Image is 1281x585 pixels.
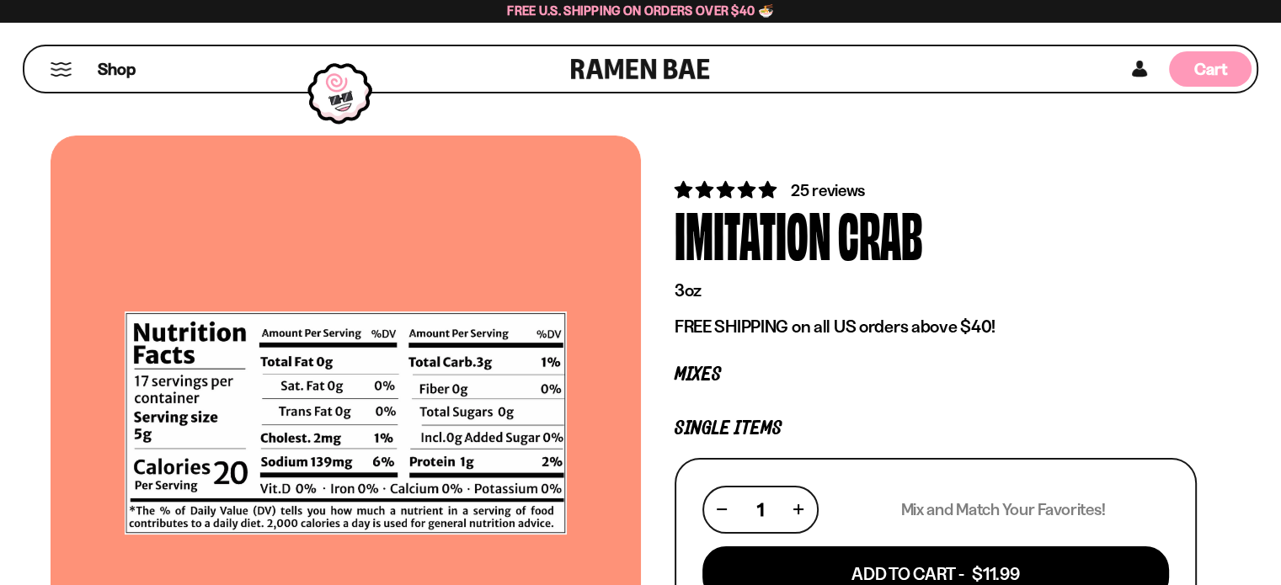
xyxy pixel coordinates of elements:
div: Cart [1169,46,1252,92]
span: 1 [757,499,764,520]
p: Single Items [675,421,1197,437]
button: Mobile Menu Trigger [50,62,72,77]
a: Shop [98,51,136,87]
span: 25 reviews [791,180,865,200]
div: Crab [838,202,923,265]
span: Free U.S. Shipping on Orders over $40 🍜 [507,3,774,19]
span: Shop [98,58,136,81]
p: Mixes [675,367,1197,383]
p: FREE SHIPPING on all US orders above $40! [675,316,1197,338]
p: 3oz [675,279,1197,301]
p: Mix and Match Your Favorites! [900,499,1105,520]
span: Cart [1194,59,1227,79]
div: Imitation [675,202,831,265]
span: 4.88 stars [675,179,780,200]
